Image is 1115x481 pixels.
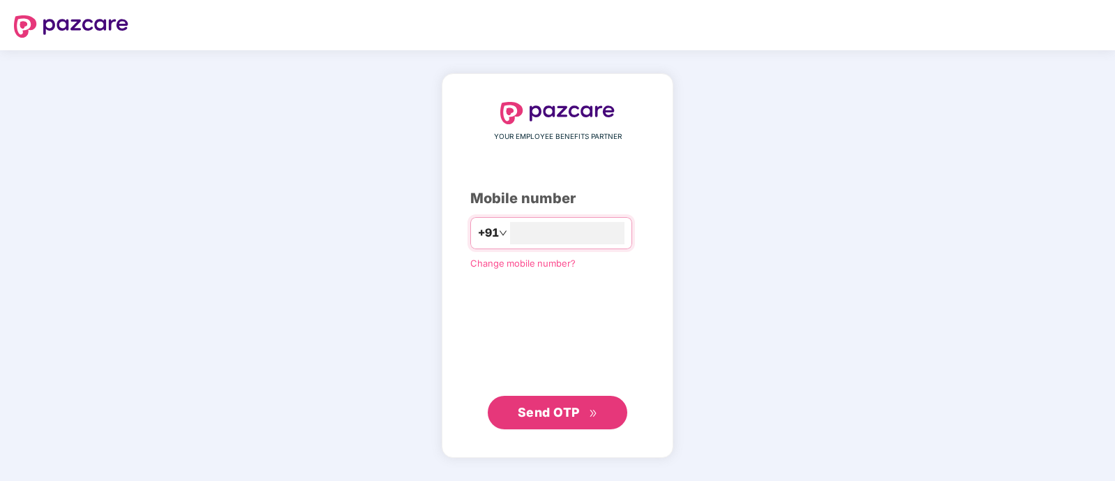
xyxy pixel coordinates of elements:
[499,229,507,237] span: down
[470,188,645,209] div: Mobile number
[500,102,615,124] img: logo
[494,131,622,142] span: YOUR EMPLOYEE BENEFITS PARTNER
[14,15,128,38] img: logo
[478,224,499,242] span: +91
[589,409,598,418] span: double-right
[470,258,576,269] a: Change mobile number?
[488,396,627,429] button: Send OTPdouble-right
[518,405,580,420] span: Send OTP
